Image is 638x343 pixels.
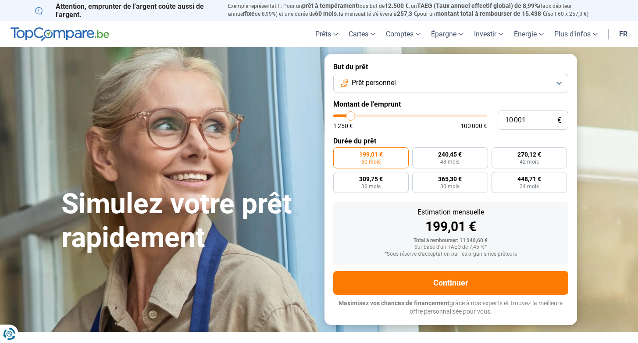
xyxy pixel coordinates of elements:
label: Durée du prêt [333,137,568,145]
span: 199,01 € [359,151,383,157]
span: 100 000 € [460,123,487,129]
span: 12.500 € [385,2,409,9]
button: Continuer [333,271,568,295]
p: grâce à nos experts et trouvez la meilleure offre personnalisée pour vous. [333,299,568,316]
span: Prêt personnel [352,78,396,88]
span: 257,3 € [397,10,417,17]
span: 42 mois [520,159,539,164]
span: 30 mois [440,184,460,189]
h1: Simulez votre prêt rapidement [61,187,314,255]
a: Comptes [381,21,426,47]
span: 240,45 € [438,151,462,157]
a: fr [614,21,633,47]
span: 36 mois [361,184,381,189]
a: Prêts [310,21,343,47]
span: 24 mois [520,184,539,189]
div: Estimation mensuelle [340,209,561,216]
div: *Sous réserve d'acceptation par les organismes prêteurs [340,251,561,257]
button: Prêt personnel [333,74,568,93]
span: 448,71 € [517,176,541,182]
a: Cartes [343,21,381,47]
span: 60 mois [315,10,337,17]
img: TopCompare [11,27,109,41]
span: 270,12 € [517,151,541,157]
span: fixe [244,10,255,17]
span: 1 250 € [333,123,353,129]
span: € [557,117,561,124]
span: 60 mois [361,159,381,164]
span: 309,75 € [359,176,383,182]
span: TAEG (Taux annuel effectif global) de 8,99% [417,2,539,9]
span: Maximisez vos chances de financement [339,300,449,307]
a: Énergie [509,21,549,47]
label: But du prêt [333,63,568,71]
div: Total à rembourser: 11 940,60 € [340,238,561,244]
div: Sur base d'un TAEG de 7,45 %* [340,244,561,250]
span: 365,30 € [438,176,462,182]
span: montant total à rembourser de 15.438 € [435,10,546,17]
span: 48 mois [440,159,460,164]
a: Plus d'infos [549,21,603,47]
a: Investir [469,21,509,47]
label: Montant de l'emprunt [333,100,568,108]
p: Attention, emprunter de l'argent coûte aussi de l'argent. [35,2,217,19]
div: 199,01 € [340,220,561,233]
a: Épargne [426,21,469,47]
span: prêt à tempérament [302,2,358,9]
p: Exemple représentatif : Pour un tous but de , un (taux débiteur annuel de 8,99%) et une durée de ... [228,2,603,18]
